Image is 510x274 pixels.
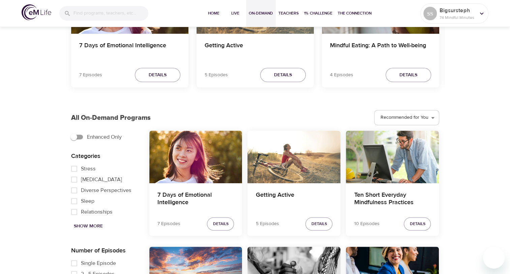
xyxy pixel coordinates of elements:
p: 5 Episodes [256,220,279,227]
button: Details [386,68,431,82]
input: Find programs, teachers, etc... [73,6,148,21]
span: Details [399,71,417,79]
button: Details [305,217,332,230]
h4: 7 Days of Emotional Intelligence [79,42,180,58]
p: 5 Episodes [205,72,228,79]
img: logo [22,4,51,20]
span: Details [274,71,292,79]
span: The Connection [338,10,371,17]
p: 4 Episodes [330,72,353,79]
span: Diverse Perspectives [81,186,131,194]
span: Home [206,10,222,17]
span: On-Demand [249,10,273,17]
p: 7 Episodes [157,220,180,227]
h4: Mindful Eating: A Path to Well-being [330,42,431,58]
span: 1% Challenge [304,10,332,17]
button: Details [135,68,180,82]
span: Details [311,220,327,227]
p: Number of Episodes [71,246,139,255]
button: Details [404,217,431,230]
span: Relationships [81,208,113,216]
p: All On-Demand Programs [71,113,151,123]
button: Details [260,68,306,82]
p: 74 Mindful Minutes [440,15,475,21]
span: Details [149,71,167,79]
h4: Getting Active [205,42,306,58]
span: Details [410,220,425,227]
span: Stress [81,165,96,173]
iframe: Button to launch messaging window [483,247,505,269]
div: ss [423,7,437,20]
p: 7 Episodes [79,72,102,79]
h4: 7 Days of Emotional Intelligence [157,191,234,208]
span: Show More [74,222,103,230]
p: 10 Episodes [354,220,379,227]
span: Live [227,10,243,17]
span: Enhanced Only [87,133,122,141]
button: Details [207,217,234,230]
h4: Ten Short Everyday Mindfulness Practices [354,191,431,208]
button: Getting Active [247,131,340,183]
span: Teachers [278,10,299,17]
span: [MEDICAL_DATA] [81,175,122,184]
span: Details [213,220,228,227]
p: Bigsursteph [440,6,475,15]
span: Single Episode [81,259,116,267]
button: Ten Short Everyday Mindfulness Practices [346,131,439,183]
button: Show More [71,220,106,232]
p: Categories [71,152,139,161]
span: Sleep [81,197,94,205]
h4: Getting Active [256,191,332,208]
button: 7 Days of Emotional Intelligence [149,131,242,183]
